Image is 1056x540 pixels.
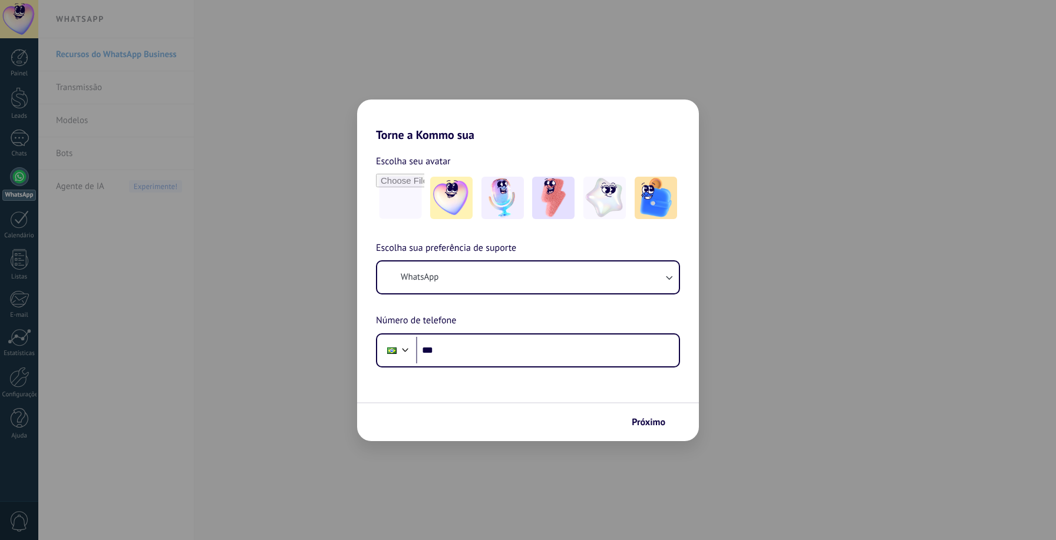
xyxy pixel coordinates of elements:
[376,241,516,256] span: Escolha sua preferência de suporte
[532,177,575,219] img: -3.jpeg
[357,100,699,142] h2: Torne a Kommo sua
[381,338,403,363] div: Brazil: + 55
[377,261,679,293] button: WhatsApp
[376,154,451,169] span: Escolha seu avatar
[376,313,456,329] span: Número de telefone
[626,412,681,432] button: Próximo
[430,177,473,219] img: -1.jpeg
[401,271,438,283] span: WhatsApp
[481,177,524,219] img: -2.jpeg
[635,177,677,219] img: -5.jpeg
[583,177,626,219] img: -4.jpeg
[632,418,665,426] span: Próximo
